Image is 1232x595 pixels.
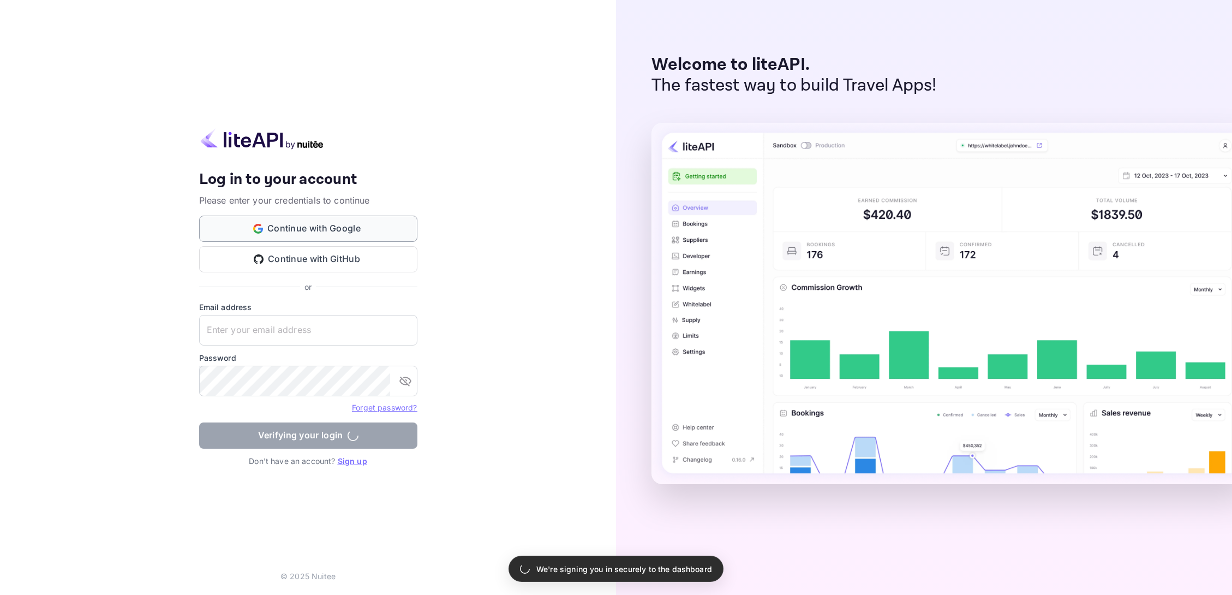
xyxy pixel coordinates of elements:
p: or [304,281,312,293]
p: Please enter your credentials to continue [199,194,417,207]
label: Email address [199,301,417,313]
a: Sign up [338,456,367,466]
input: Enter your email address [199,315,417,346]
a: Forget password? [352,403,417,412]
p: Don't have an account? [199,455,417,467]
label: Password [199,352,417,364]
button: Continue with GitHub [199,246,417,272]
a: Forget password? [352,402,417,413]
p: Welcome to liteAPI. [651,55,937,75]
p: The fastest way to build Travel Apps! [651,75,937,96]
button: toggle password visibility [394,370,416,392]
h4: Log in to your account [199,170,417,189]
p: We're signing you in securely to the dashboard [536,563,712,575]
p: © 2025 Nuitee [280,570,336,582]
img: liteapi [199,128,325,150]
button: Continue with Google [199,216,417,242]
